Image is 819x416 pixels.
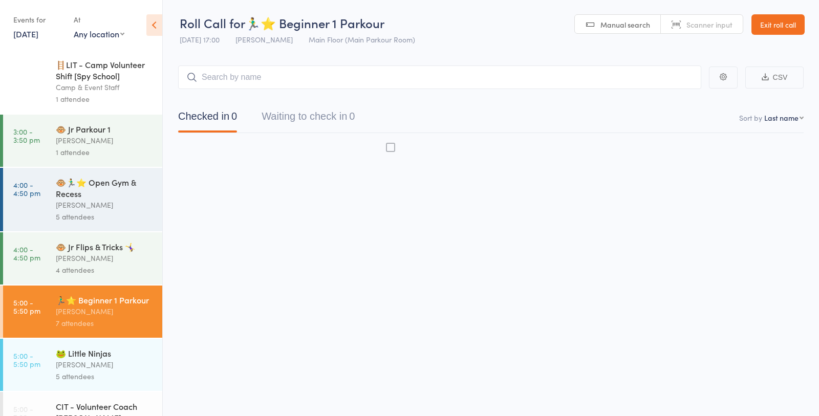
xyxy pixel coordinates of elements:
button: Waiting to check in0 [262,105,355,133]
div: 🐵 Jr Flips & Tricks 🤸‍♀️ [56,241,154,252]
div: 7 attendees [56,317,154,329]
div: [PERSON_NAME] [56,135,154,146]
time: 4:00 - 4:50 pm [13,245,40,261]
span: Roll Call for [180,14,245,31]
div: Any location [74,28,124,39]
a: 3:00 -3:50 pm🐵 Jr Parkour 1[PERSON_NAME]1 attendee [3,115,162,167]
label: Sort by [739,113,762,123]
div: [PERSON_NAME] [56,305,154,317]
time: 8:45 - 2:15 pm [13,63,38,79]
button: CSV [745,67,804,89]
div: [PERSON_NAME] [56,359,154,370]
div: At [74,11,124,28]
a: 4:00 -4:50 pm🐵🏃‍♂️⭐ Open Gym & Recess[PERSON_NAME]5 attendees [3,168,162,231]
a: 5:00 -5:50 pm🏃‍♂️⭐ Beginner 1 Parkour[PERSON_NAME]7 attendees [3,286,162,338]
div: 🐸 Little Ninjas [56,347,154,359]
div: 1 attendee [56,93,154,105]
div: Last name [764,113,799,123]
div: [PERSON_NAME] [56,252,154,264]
div: 0 [349,111,355,122]
a: 4:00 -4:50 pm🐵 Jr Flips & Tricks 🤸‍♀️[PERSON_NAME]4 attendees [3,232,162,284]
span: Scanner input [686,19,732,30]
time: 5:00 - 5:50 pm [13,352,40,368]
div: 5 attendees [56,211,154,223]
time: 4:00 - 4:50 pm [13,181,40,197]
div: Events for [13,11,63,28]
button: Checked in0 [178,105,237,133]
span: Manual search [600,19,650,30]
span: [DATE] 17:00 [180,34,220,45]
div: 1 attendee [56,146,154,158]
div: 4 attendees [56,264,154,276]
div: 🐵🏃‍♂️⭐ Open Gym & Recess [56,177,154,199]
a: Exit roll call [751,14,805,35]
span: 🏃‍♂️⭐ Beginner 1 Parkour [245,14,384,31]
a: 8:45 -2:15 pm🪜LIT - Camp Volunteer Shift [Spy School]Camp & Event Staff1 attendee [3,50,162,114]
span: Main Floor (Main Parkour Room) [309,34,415,45]
div: 🐵 Jr Parkour 1 [56,123,154,135]
input: Search by name [178,65,701,89]
div: 🪜LIT - Camp Volunteer Shift [Spy School] [56,59,154,81]
div: 🏃‍♂️⭐ Beginner 1 Parkour [56,294,154,305]
div: Camp & Event Staff [56,81,154,93]
span: [PERSON_NAME] [235,34,293,45]
a: [DATE] [13,28,38,39]
a: 5:00 -5:50 pm🐸 Little Ninjas[PERSON_NAME]5 attendees [3,339,162,391]
div: [PERSON_NAME] [56,199,154,211]
div: 0 [231,111,237,122]
time: 3:00 - 3:50 pm [13,127,40,144]
time: 5:00 - 5:50 pm [13,298,40,315]
div: 5 attendees [56,370,154,382]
